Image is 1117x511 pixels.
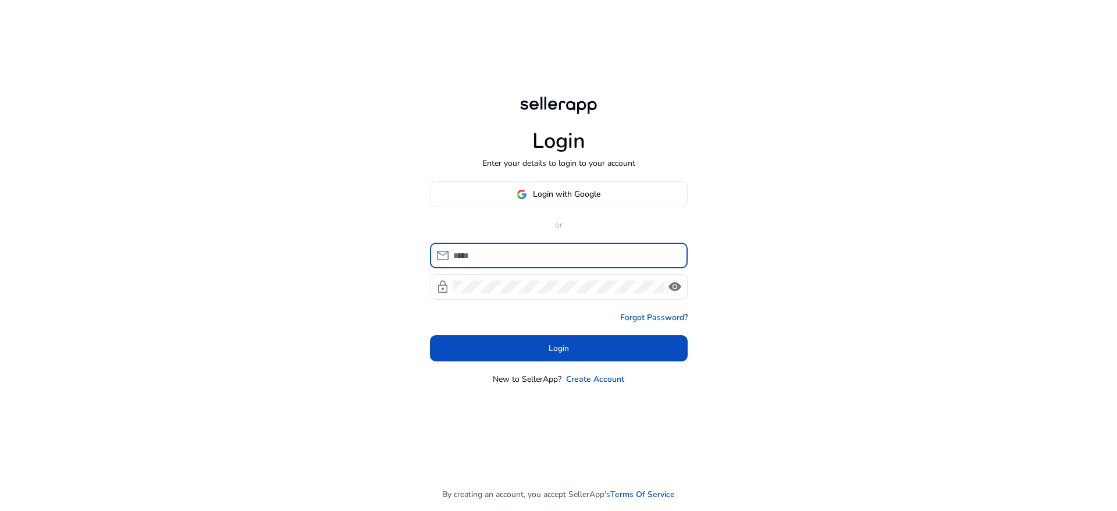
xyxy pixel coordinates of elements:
[549,342,569,354] span: Login
[566,373,624,385] a: Create Account
[482,157,635,169] p: Enter your details to login to your account
[533,188,600,200] span: Login with Google
[610,488,675,501] a: Terms Of Service
[430,219,688,231] p: or
[430,335,688,361] button: Login
[517,189,527,200] img: google-logo.svg
[436,280,450,294] span: lock
[668,280,682,294] span: visibility
[493,373,561,385] p: New to SellerApp?
[620,311,688,324] a: Forgot Password?
[436,249,450,262] span: mail
[532,129,585,154] h1: Login
[430,181,688,207] button: Login with Google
